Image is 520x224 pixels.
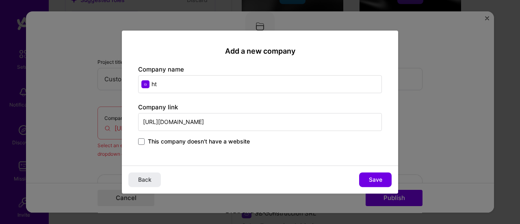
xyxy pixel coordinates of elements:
[138,65,184,73] label: Company name
[138,113,382,131] input: Enter link
[138,103,178,111] label: Company link
[369,176,382,184] span: Save
[148,137,250,146] span: This company doesn't have a website
[138,176,152,184] span: Back
[138,47,382,56] h2: Add a new company
[128,172,161,187] button: Back
[138,75,382,93] input: Enter name
[359,172,392,187] button: Save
